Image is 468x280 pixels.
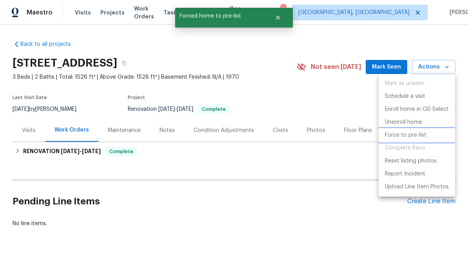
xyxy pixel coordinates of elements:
p: Enroll home in OD Select [385,105,449,114]
p: Reset listing photos [385,157,437,165]
p: Unenroll home [385,118,422,126]
p: Upload Line Item Photos [385,183,449,191]
p: Force to pre-list [385,131,426,139]
span: Project is already completed [379,142,455,155]
p: Schedule a visit [385,92,425,101]
p: Report Incident [385,170,425,178]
